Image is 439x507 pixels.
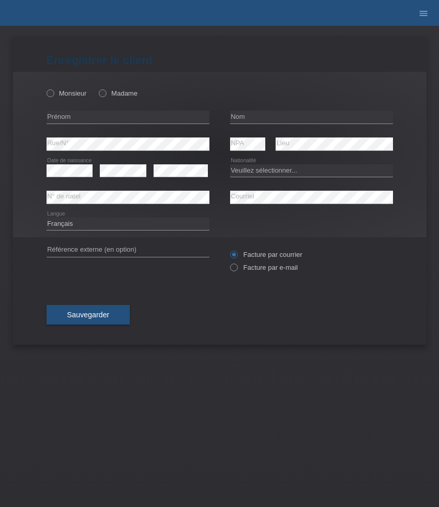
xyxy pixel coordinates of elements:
[230,251,237,264] input: Facture par courrier
[47,89,53,96] input: Monsieur
[47,305,130,325] button: Sauvegarder
[230,264,237,276] input: Facture par e-mail
[99,89,138,97] label: Madame
[418,8,429,19] i: menu
[99,89,105,96] input: Madame
[230,251,302,258] label: Facture par courrier
[47,54,393,67] h1: Enregistrer le client
[67,311,110,319] span: Sauvegarder
[230,264,298,271] label: Facture par e-mail
[413,10,434,16] a: menu
[47,89,87,97] label: Monsieur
